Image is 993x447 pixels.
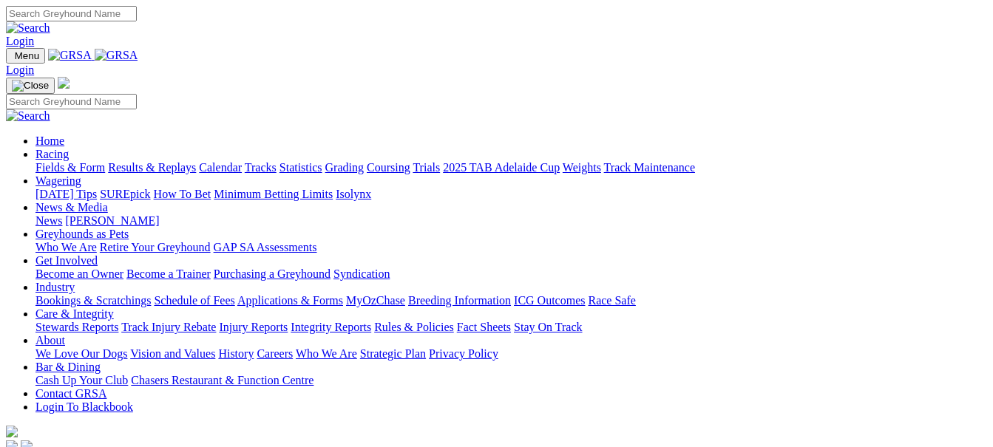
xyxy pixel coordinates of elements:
div: News & Media [35,214,987,228]
a: Wagering [35,174,81,187]
a: Strategic Plan [360,347,426,360]
a: Race Safe [588,294,635,307]
a: Get Involved [35,254,98,267]
img: GRSA [48,49,92,62]
div: Greyhounds as Pets [35,241,987,254]
a: Vision and Values [130,347,215,360]
a: News & Media [35,201,108,214]
img: Close [12,80,49,92]
a: Retire Your Greyhound [100,241,211,253]
div: Get Involved [35,267,987,281]
a: Injury Reports [219,321,288,333]
a: About [35,334,65,347]
a: Who We Are [35,241,97,253]
a: MyOzChase [346,294,405,307]
a: Stay On Track [514,321,582,333]
input: Search [6,6,137,21]
a: Fact Sheets [457,321,511,333]
a: Tracks [245,161,277,174]
a: Rules & Policies [374,321,454,333]
div: Industry [35,294,987,307]
a: Care & Integrity [35,307,114,320]
a: Breeding Information [408,294,511,307]
a: Statistics [279,161,322,174]
a: Applications & Forms [237,294,343,307]
a: GAP SA Assessments [214,241,317,253]
a: Integrity Reports [291,321,371,333]
a: Minimum Betting Limits [214,188,333,200]
a: Track Injury Rebate [121,321,216,333]
a: Become an Owner [35,267,123,280]
a: Calendar [199,161,242,174]
a: Chasers Restaurant & Function Centre [131,374,314,386]
a: Schedule of Fees [154,294,234,307]
a: Weights [563,161,601,174]
div: Racing [35,161,987,174]
a: Privacy Policy [429,347,498,360]
a: Racing [35,148,69,160]
a: ICG Outcomes [514,294,585,307]
img: Search [6,21,50,35]
a: Login [6,64,34,76]
a: Stewards Reports [35,321,118,333]
a: Results & Replays [108,161,196,174]
a: Track Maintenance [604,161,695,174]
a: Cash Up Your Club [35,374,128,386]
a: We Love Our Dogs [35,347,127,360]
a: Bar & Dining [35,361,101,373]
a: Who We Are [296,347,357,360]
div: About [35,347,987,361]
a: Industry [35,281,75,293]
div: Wagering [35,188,987,201]
img: logo-grsa-white.png [6,426,18,437]
a: History [218,347,254,360]
a: SUREpick [100,188,150,200]
a: Contact GRSA [35,387,106,400]
button: Toggle navigation [6,78,55,94]
a: Bookings & Scratchings [35,294,151,307]
a: Login [6,35,34,47]
a: 2025 TAB Adelaide Cup [443,161,560,174]
a: Coursing [367,161,410,174]
a: Home [35,134,64,147]
a: Isolynx [336,188,371,200]
a: Purchasing a Greyhound [214,267,331,280]
img: Search [6,109,50,123]
a: How To Bet [154,188,211,200]
a: Grading [325,161,364,174]
a: Fields & Form [35,161,105,174]
div: Bar & Dining [35,374,987,387]
a: Careers [257,347,293,360]
a: [PERSON_NAME] [65,214,159,227]
img: logo-grsa-white.png [58,77,70,89]
a: Login To Blackbook [35,400,133,413]
a: News [35,214,62,227]
a: Greyhounds as Pets [35,228,129,240]
a: Syndication [333,267,390,280]
a: Become a Trainer [126,267,211,280]
a: [DATE] Tips [35,188,97,200]
img: GRSA [95,49,138,62]
input: Search [6,94,137,109]
button: Toggle navigation [6,48,45,64]
a: Trials [413,161,440,174]
div: Care & Integrity [35,321,987,334]
span: Menu [15,50,39,61]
